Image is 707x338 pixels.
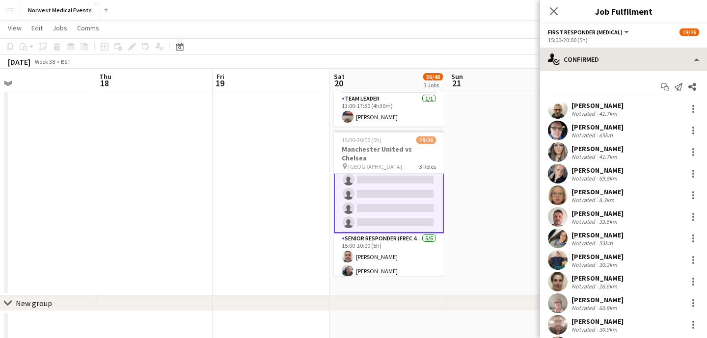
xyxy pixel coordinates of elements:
div: Not rated [571,283,597,290]
div: Not rated [571,153,597,160]
span: Jobs [53,24,67,32]
div: Not rated [571,175,597,182]
span: First Responder (Medical) [548,28,623,36]
span: 19/26 [416,136,436,144]
div: [PERSON_NAME] [571,187,624,196]
div: Not rated [571,131,597,139]
span: Thu [99,72,111,81]
div: [PERSON_NAME] [571,101,624,110]
div: [PERSON_NAME] [571,295,624,304]
div: Not rated [571,218,597,225]
a: Comms [73,22,103,34]
span: Fri [217,72,224,81]
div: 30.9km [597,326,619,333]
app-card-role: Senior Responder (FREC 4 or Above)5/515:00-20:00 (5h)[PERSON_NAME][PERSON_NAME] [334,233,444,323]
div: 33.5km [597,218,619,225]
span: Week 38 [32,58,57,65]
app-card-role: Team Leader1/113:00-17:30 (4h30m)[PERSON_NAME] [334,93,444,127]
a: Jobs [49,22,71,34]
app-job-card: 15:00-20:00 (5h)19/26Manchester United vs Chelsea [GEOGRAPHIC_DATA]3 Roles Senior Responder (FREC... [334,130,444,276]
div: 26.6km [597,283,619,290]
button: Norwest Medical Events [20,0,100,20]
span: 21 [450,78,463,89]
span: Sun [451,72,463,81]
span: 3 Roles [419,163,436,170]
div: 65km [597,131,615,139]
a: Edit [27,22,47,34]
div: 41.7km [597,153,619,160]
div: [PERSON_NAME] [571,209,624,218]
div: New group [16,298,52,308]
span: Comms [77,24,99,32]
div: [DATE] [8,57,30,67]
div: Not rated [571,110,597,117]
div: 69.8km [597,175,619,182]
div: [PERSON_NAME] [571,317,624,326]
h3: Manchester United vs Chelsea [334,145,444,162]
span: 36/48 [423,73,443,80]
div: Not rated [571,239,597,247]
div: 8.3km [597,196,616,204]
span: Edit [31,24,43,32]
span: View [8,24,22,32]
span: 19 [215,78,224,89]
div: [PERSON_NAME] [571,166,624,175]
div: [PERSON_NAME] [571,123,624,131]
h3: Job Fulfilment [540,5,707,18]
div: Not rated [571,196,597,204]
div: Not rated [571,304,597,312]
a: View [4,22,26,34]
div: 41.7km [597,110,619,117]
div: BST [61,58,71,65]
div: 15:00-20:00 (5h) [548,36,699,44]
span: 19/26 [680,28,699,36]
button: First Responder (Medical) [548,28,630,36]
span: [GEOGRAPHIC_DATA] [348,163,402,170]
div: 60.9km [597,304,619,312]
div: 53km [597,239,615,247]
div: 3 Jobs [424,81,442,89]
span: 20 [332,78,345,89]
span: 18 [98,78,111,89]
span: Sat [334,72,345,81]
div: [PERSON_NAME] [571,231,624,239]
div: [PERSON_NAME] [571,252,624,261]
div: 30.2km [597,261,619,268]
div: Not rated [571,261,597,268]
span: 15:00-20:00 (5h) [342,136,381,144]
div: [PERSON_NAME] [571,274,624,283]
div: Confirmed [540,48,707,71]
div: Not rated [571,326,597,333]
div: [PERSON_NAME] [571,144,624,153]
